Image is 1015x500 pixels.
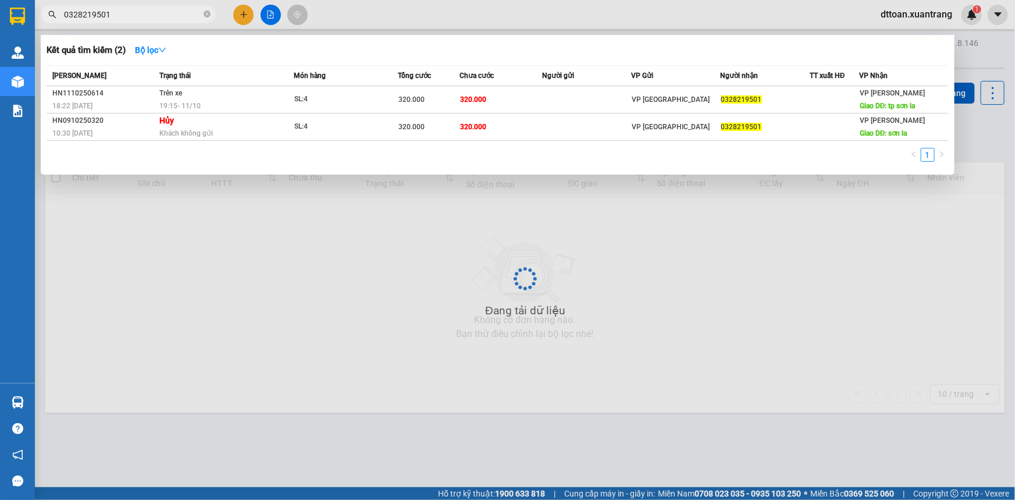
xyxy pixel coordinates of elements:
span: 320.000 [398,123,425,131]
span: Giao DĐ: sơn la [860,129,907,137]
span: 18:22 [DATE] [52,102,92,110]
span: VP [PERSON_NAME] [860,89,925,97]
span: message [12,476,23,487]
span: [PERSON_NAME] [52,72,106,80]
img: warehouse-icon [12,76,24,88]
span: Trên xe [159,89,182,97]
div: HN0910250320 [52,115,156,127]
span: 320.000 [460,123,486,131]
span: VP Nhận [859,72,888,80]
h3: Kết quả tìm kiếm ( 2 ) [47,44,126,56]
div: SL: 4 [294,120,382,133]
li: 1 [921,148,935,162]
span: Trạng thái [159,72,191,80]
img: solution-icon [12,105,24,117]
button: left [907,148,921,162]
span: Chưa cước [460,72,494,80]
a: 1 [921,148,934,161]
span: Giao DĐ: tp sơn la [860,102,916,110]
div: SL: 4 [294,93,382,106]
li: Next Page [935,148,949,162]
span: Người nhận [721,72,758,80]
input: Tìm tên, số ĐT hoặc mã đơn [64,8,201,21]
div: HN1110250614 [52,87,156,100]
span: VP [GEOGRAPHIC_DATA] [632,123,710,131]
span: 320.000 [460,95,486,104]
span: VP [PERSON_NAME] [860,116,925,125]
strong: Hủy [159,116,174,125]
span: VP Gửi [631,72,653,80]
li: Previous Page [907,148,921,162]
img: warehouse-icon [12,396,24,409]
span: left [910,151,917,158]
span: 0328219501 [721,123,762,131]
span: Khách không gửi [159,129,213,137]
span: Người gửi [542,72,574,80]
span: search [48,10,56,19]
span: close-circle [204,10,211,17]
button: right [935,148,949,162]
span: 10:30 [DATE] [52,129,92,137]
span: question-circle [12,423,23,434]
span: right [938,151,945,158]
img: warehouse-icon [12,47,24,59]
span: TT xuất HĐ [810,72,845,80]
span: VP [GEOGRAPHIC_DATA] [632,95,710,104]
button: Bộ lọcdown [126,41,176,59]
span: close-circle [204,9,211,20]
span: 320.000 [398,95,425,104]
strong: Bộ lọc [135,45,166,55]
span: down [158,46,166,54]
span: Tổng cước [398,72,431,80]
span: notification [12,449,23,460]
span: 19:15 - 11/10 [159,102,201,110]
span: 0328219501 [721,95,762,104]
img: logo-vxr [10,8,25,25]
span: Món hàng [294,72,326,80]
